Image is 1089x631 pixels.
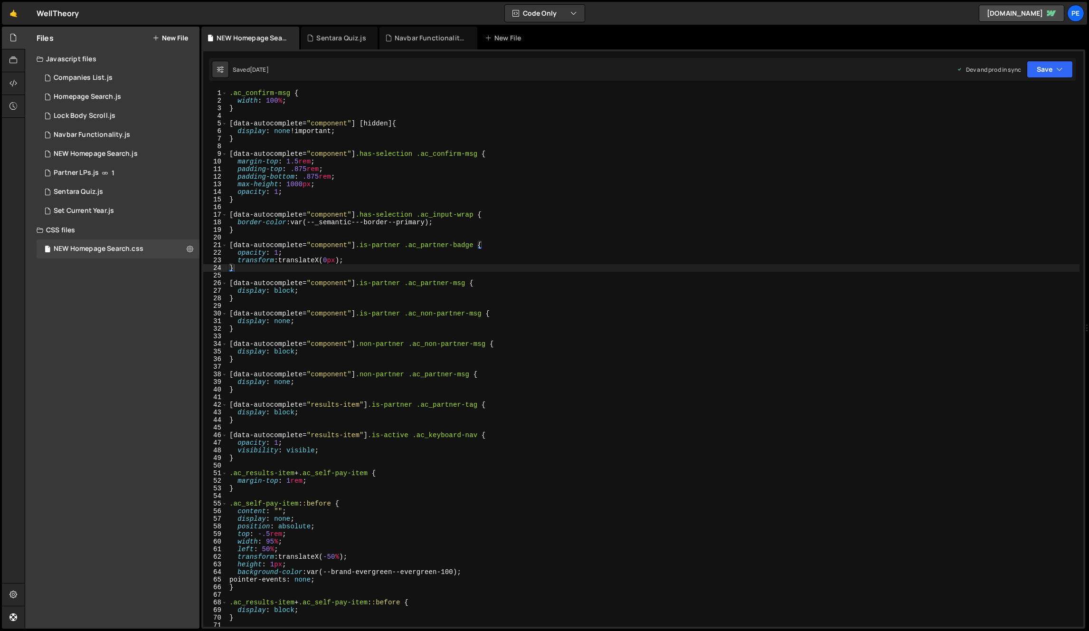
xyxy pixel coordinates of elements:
div: 30 [203,310,227,317]
div: 31 [203,317,227,325]
div: 65 [203,576,227,583]
div: 11 [203,165,227,173]
div: 44 [203,416,227,424]
div: 49 [203,454,227,462]
div: NEW Homepage Search.css [217,33,288,43]
a: Pe [1067,5,1084,22]
span: 1 [112,169,114,177]
div: 2 [203,97,227,105]
div: 3 [203,105,227,112]
div: 28 [203,295,227,302]
div: 34 [203,340,227,348]
div: 66 [203,583,227,591]
div: 15879/44768.js [37,201,199,220]
div: 46 [203,431,227,439]
div: Partner LPs.js [54,169,99,177]
div: WellTheory [37,8,79,19]
div: Sentara Quiz.js [54,188,103,196]
div: 24 [203,264,227,272]
div: 38 [203,371,227,378]
div: 6 [203,127,227,135]
div: 15879/44964.js [37,87,199,106]
div: 4 [203,112,227,120]
div: 17 [203,211,227,219]
div: 51 [203,469,227,477]
div: 33 [203,333,227,340]
div: 22 [203,249,227,257]
div: 36 [203,355,227,363]
div: [DATE] [250,66,269,74]
div: 40 [203,386,227,393]
div: 64 [203,568,227,576]
div: 45 [203,424,227,431]
div: 55 [203,500,227,507]
div: 5 [203,120,227,127]
div: 58 [203,523,227,530]
div: 56 [203,507,227,515]
div: 48 [203,447,227,454]
a: [DOMAIN_NAME] [979,5,1064,22]
div: 41 [203,393,227,401]
div: 13 [203,181,227,188]
div: 52 [203,477,227,485]
div: 20 [203,234,227,241]
div: 61 [203,545,227,553]
div: 37 [203,363,227,371]
div: 8 [203,143,227,150]
div: 39 [203,378,227,386]
button: Save [1027,61,1073,78]
button: Code Only [505,5,585,22]
div: 26 [203,279,227,287]
div: 16 [203,203,227,211]
div: New File [485,33,525,43]
div: Navbar Functionality.js [54,131,130,139]
div: 53 [203,485,227,492]
div: Saved [233,66,269,74]
div: 9 [203,150,227,158]
h2: Files [37,33,54,43]
div: Navbar Functionality.js [395,33,466,43]
div: 47 [203,439,227,447]
div: 60 [203,538,227,545]
div: 14 [203,188,227,196]
div: Set Current Year.js [54,207,114,215]
div: 1 [203,89,227,97]
div: 12 [203,173,227,181]
div: 15879/44968.js [37,144,199,163]
div: 59 [203,530,227,538]
div: Dev and prod in sync [956,66,1021,74]
div: 7 [203,135,227,143]
div: 62 [203,553,227,561]
div: 25 [203,272,227,279]
div: 15879/44963.js [37,163,199,182]
div: Lock Body Scroll.js [54,112,115,120]
div: 27 [203,287,227,295]
div: 15879/45981.js [37,182,199,201]
div: 18 [203,219,227,226]
div: 19 [203,226,227,234]
div: 69 [203,606,227,614]
div: 15879/44969.css [37,239,199,258]
div: 63 [203,561,227,568]
div: Javascript files [25,49,199,68]
div: Companies List.js [54,74,113,82]
div: 21 [203,241,227,249]
div: 15879/45902.js [37,125,199,144]
div: 70 [203,614,227,621]
div: 68 [203,599,227,606]
a: 🤙 [2,2,25,25]
div: 29 [203,302,227,310]
div: 57 [203,515,227,523]
div: 71 [203,621,227,629]
div: 43 [203,409,227,416]
div: 10 [203,158,227,165]
div: Homepage Search.js [54,93,121,101]
div: 42 [203,401,227,409]
div: NEW Homepage Search.css [54,245,143,253]
div: 15 [203,196,227,203]
div: 50 [203,462,227,469]
div: CSS files [25,220,199,239]
div: 15879/42362.js [37,106,199,125]
div: 54 [203,492,227,500]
